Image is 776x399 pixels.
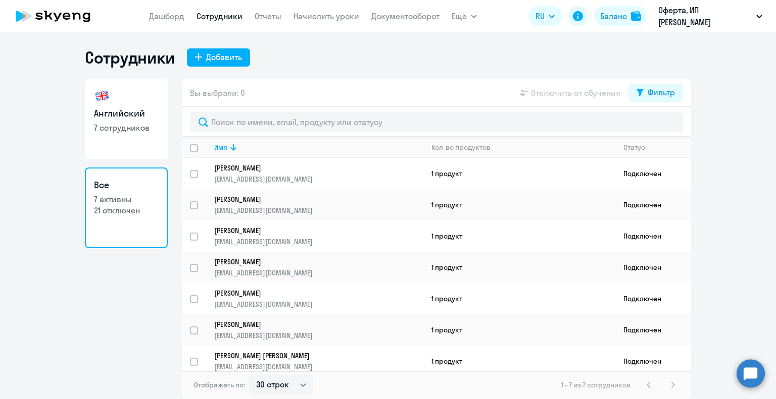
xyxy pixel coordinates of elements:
[94,205,159,216] p: 21 отключен
[423,158,615,189] td: 1 продукт
[85,167,168,248] a: Все7 активны21 отключен
[194,380,245,389] span: Отображать по:
[214,289,409,298] p: [PERSON_NAME]
[423,220,615,252] td: 1 продукт
[214,206,423,215] p: [EMAIL_ADDRESS][DOMAIN_NAME]
[187,48,250,67] button: Добавить
[615,158,691,189] td: Подключен
[371,11,440,21] a: Документооборот
[190,112,683,132] input: Поиск по имени, email, продукту или статусу
[214,175,423,184] p: [EMAIL_ADDRESS][DOMAIN_NAME]
[214,331,423,340] p: [EMAIL_ADDRESS][DOMAIN_NAME]
[561,380,630,389] span: 1 - 7 из 7 сотрудников
[594,6,647,26] button: Балансbalance
[452,6,477,26] button: Ещё
[536,10,545,22] span: RU
[214,320,423,340] a: [PERSON_NAME][EMAIL_ADDRESS][DOMAIN_NAME]
[206,51,242,63] div: Добавить
[94,122,159,133] p: 7 сотрудников
[214,163,423,184] a: [PERSON_NAME][EMAIL_ADDRESS][DOMAIN_NAME]
[431,143,615,152] div: Кол-во продуктов
[615,283,691,314] td: Подключен
[631,11,641,21] img: balance
[423,283,615,314] td: 1 продукт
[623,143,645,152] div: Статус
[197,11,243,21] a: Сотрудники
[452,10,467,22] span: Ещё
[294,11,359,21] a: Начислить уроки
[600,10,627,22] div: Баланс
[214,289,423,309] a: [PERSON_NAME][EMAIL_ADDRESS][DOMAIN_NAME]
[214,320,409,329] p: [PERSON_NAME]
[615,314,691,346] td: Подключен
[615,346,691,377] td: Подключен
[85,47,175,68] h1: Сотрудники
[214,226,423,246] a: [PERSON_NAME][EMAIL_ADDRESS][DOMAIN_NAME]
[214,163,409,173] p: [PERSON_NAME]
[214,195,423,215] a: [PERSON_NAME][EMAIL_ADDRESS][DOMAIN_NAME]
[214,143,423,152] div: Имя
[658,4,752,28] p: Оферта, ИП [PERSON_NAME]
[85,79,168,159] a: Английский7 сотрудников
[214,237,423,246] p: [EMAIL_ADDRESS][DOMAIN_NAME]
[623,143,691,152] div: Статус
[615,252,691,283] td: Подключен
[653,4,767,28] button: Оферта, ИП [PERSON_NAME]
[214,143,227,152] div: Имя
[214,257,409,266] p: [PERSON_NAME]
[214,257,423,277] a: [PERSON_NAME][EMAIL_ADDRESS][DOMAIN_NAME]
[94,107,159,120] h3: Английский
[615,220,691,252] td: Подключен
[214,362,423,371] p: [EMAIL_ADDRESS][DOMAIN_NAME]
[214,195,409,204] p: [PERSON_NAME]
[214,268,423,277] p: [EMAIL_ADDRESS][DOMAIN_NAME]
[190,87,245,99] span: Вы выбрали: 0
[94,179,159,192] h3: Все
[431,143,491,152] div: Кол-во продуктов
[94,88,110,104] img: english
[615,189,691,220] td: Подключен
[214,351,423,371] a: [PERSON_NAME] [PERSON_NAME][EMAIL_ADDRESS][DOMAIN_NAME]
[423,252,615,283] td: 1 продукт
[423,346,615,377] td: 1 продукт
[94,194,159,205] p: 7 активны
[214,300,423,309] p: [EMAIL_ADDRESS][DOMAIN_NAME]
[214,351,409,360] p: [PERSON_NAME] [PERSON_NAME]
[423,314,615,346] td: 1 продукт
[423,189,615,220] td: 1 продукт
[528,6,562,26] button: RU
[149,11,184,21] a: Дашборд
[648,86,675,98] div: Фильтр
[214,226,409,235] p: [PERSON_NAME]
[628,84,683,102] button: Фильтр
[255,11,281,21] a: Отчеты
